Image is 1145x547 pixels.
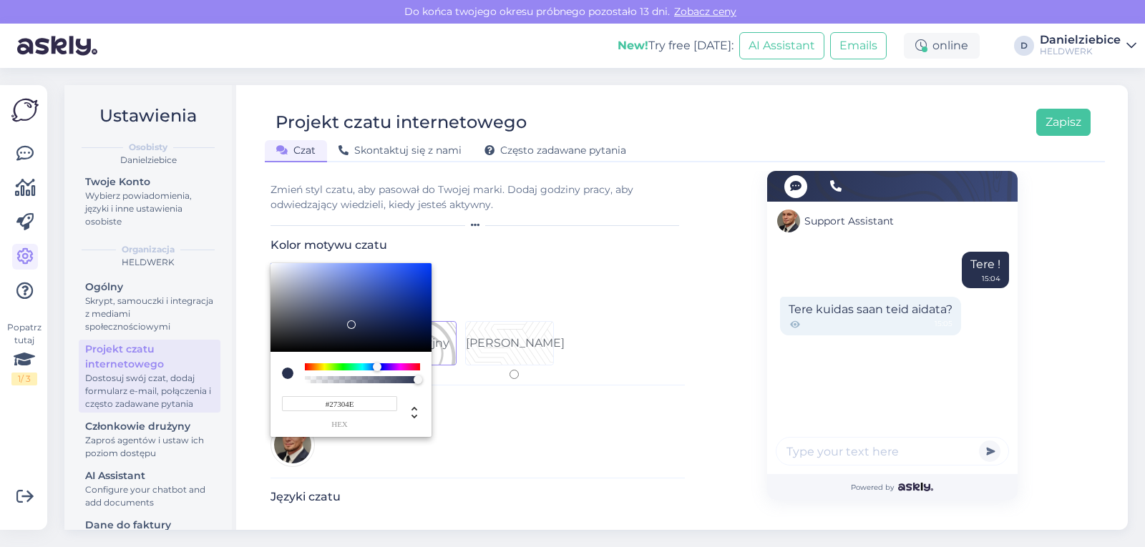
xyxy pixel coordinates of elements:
[904,33,980,59] div: online
[1014,36,1034,56] div: D
[1040,34,1121,46] div: Danielziebice
[618,39,648,52] b: New!
[739,32,824,59] button: AI Assistant
[282,420,397,428] label: hex
[276,109,527,136] div: Projekt czatu internetowego
[618,37,734,54] div: Try free [DATE]:
[830,32,887,59] button: Emails
[76,102,220,129] h2: Ustawienia
[1040,46,1121,57] div: HELDWERK
[1040,34,1136,57] a: DanielziebiceHELDWERK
